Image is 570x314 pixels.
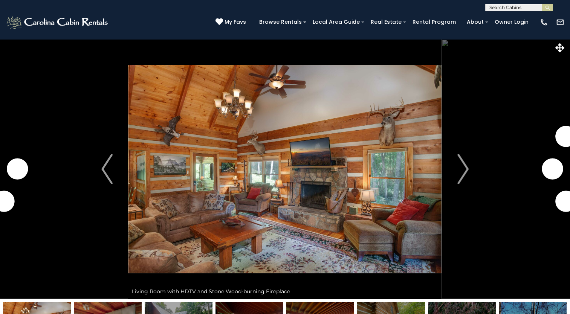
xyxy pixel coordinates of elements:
img: phone-regular-white.png [540,18,548,26]
span: My Favs [225,18,246,26]
img: arrow [101,154,113,184]
a: Rental Program [409,16,460,28]
a: Real Estate [367,16,405,28]
img: White-1-2.png [6,15,110,30]
a: Browse Rentals [255,16,306,28]
div: Living Room with HDTV and Stone Wood-burning Fireplace [128,284,442,299]
a: Owner Login [491,16,532,28]
img: arrow [457,154,469,184]
a: Local Area Guide [309,16,364,28]
a: About [463,16,487,28]
button: Previous [86,39,128,299]
button: Next [442,39,484,299]
img: mail-regular-white.png [556,18,564,26]
a: My Favs [215,18,248,26]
